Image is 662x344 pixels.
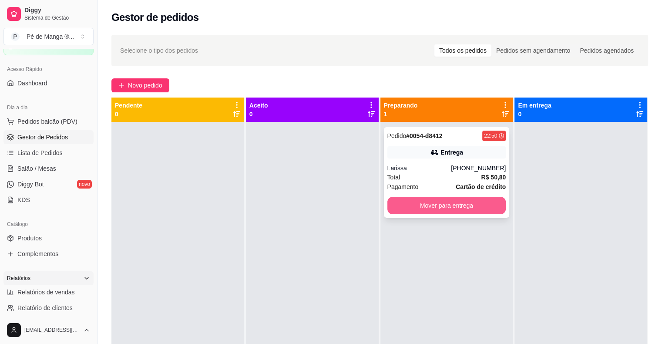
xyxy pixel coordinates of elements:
div: Dia a dia [3,101,94,115]
span: Selecione o tipo dos pedidos [120,46,198,55]
div: Acesso Rápido [3,62,94,76]
a: Dashboard [3,76,94,90]
span: Relatório de clientes [17,304,73,312]
span: Diggy [24,7,90,14]
span: Pedido [387,132,407,139]
span: Sistema de Gestão [24,14,90,21]
span: Novo pedido [128,81,162,90]
p: 0 [249,110,268,118]
span: Complementos [17,250,58,258]
div: Pedidos sem agendamento [491,44,575,57]
span: [EMAIL_ADDRESS][DOMAIN_NAME] [24,327,80,334]
span: Total [387,172,400,182]
span: Pedidos balcão (PDV) [17,117,77,126]
p: 0 [518,110,551,118]
span: P [11,32,20,41]
span: KDS [17,196,30,204]
p: 1 [384,110,418,118]
span: Salão / Mesas [17,164,56,173]
button: Novo pedido [111,78,169,92]
span: Pagamento [387,182,419,192]
h2: Gestor de pedidos [111,10,199,24]
a: Salão / Mesas [3,162,94,175]
p: 0 [115,110,142,118]
span: Dashboard [17,79,47,88]
a: DiggySistema de Gestão [3,3,94,24]
span: Relatórios de vendas [17,288,75,297]
a: Complementos [3,247,94,261]
span: Diggy Bot [17,180,44,189]
button: Mover para entrega [387,197,506,214]
button: [EMAIL_ADDRESS][DOMAIN_NAME] [3,320,94,341]
div: Pedidos agendados [575,44,638,57]
div: Catálogo [3,217,94,231]
a: Lista de Pedidos [3,146,94,160]
div: Entrega [440,148,463,157]
span: plus [118,82,124,88]
strong: # 0054-d8412 [406,132,442,139]
strong: R$ 50,80 [481,174,506,181]
a: Relatório de clientes [3,301,94,315]
span: Produtos [17,234,42,243]
button: Select a team [3,28,94,45]
div: Larissa [387,164,451,172]
div: Todos os pedidos [434,44,491,57]
a: KDS [3,193,94,207]
p: Pendente [115,101,142,110]
div: 22:50 [484,132,497,139]
span: Lista de Pedidos [17,148,63,157]
p: Aceito [249,101,268,110]
a: Produtos [3,231,94,245]
a: Diggy Botnovo [3,177,94,191]
button: Pedidos balcão (PDV) [3,115,94,128]
span: Relatórios [7,275,30,282]
a: Relatórios de vendas [3,285,94,299]
div: [PHONE_NUMBER] [451,164,506,172]
p: Em entrega [518,101,551,110]
p: Preparando [384,101,418,110]
span: Gestor de Pedidos [17,133,68,142]
a: Gestor de Pedidos [3,130,94,144]
div: Pé de Manga ® ... [27,32,74,41]
strong: Cartão de crédito [456,183,506,190]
